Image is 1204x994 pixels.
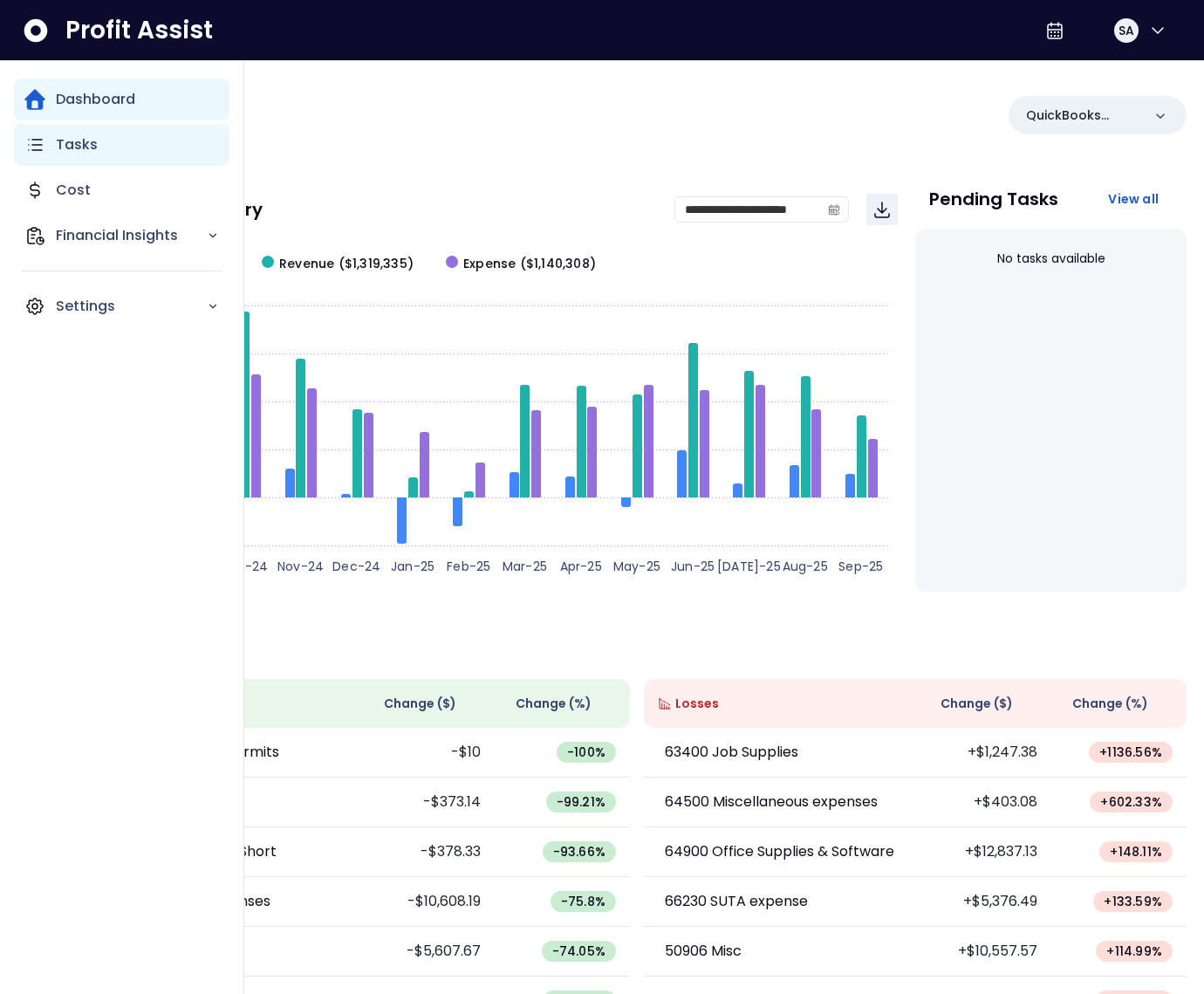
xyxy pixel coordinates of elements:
p: 64900 Office Supplies & Software [665,841,894,862]
td: +$1,247.38 [915,728,1051,778]
span: Change ( $ ) [941,695,1013,713]
text: Oct-24 [221,558,268,575]
td: -$10 [359,728,495,778]
text: [DATE]-25 [717,558,781,575]
span: View all [1108,190,1159,208]
td: -$5,607.67 [359,927,495,977]
svg: calendar [828,203,840,216]
span: -75.8 % [561,893,605,910]
text: Apr-25 [560,558,602,575]
p: Pending Tasks [929,190,1058,208]
span: Expense ($1,140,308) [463,255,596,273]
span: + 148.11 % [1110,843,1162,860]
span: -100 % [567,744,605,761]
text: Dec-24 [332,558,380,575]
text: Aug-25 [783,558,828,575]
td: -$10,608.19 [359,877,495,927]
p: 64500 Miscellaneous expenses [665,792,878,812]
p: Wins & Losses [87,641,1187,658]
span: Change ( $ ) [384,695,456,713]
span: + 133.59 % [1104,893,1162,910]
span: Losses [675,695,719,713]
td: +$5,376.49 [915,877,1051,927]
span: + 602.33 % [1100,793,1162,811]
button: View all [1094,183,1173,215]
p: QuickBooks Online [1026,106,1141,125]
td: +$12,837.13 [915,827,1051,877]
text: May-25 [613,558,660,575]
span: -99.21 % [557,793,605,811]
td: +$403.08 [915,778,1051,827]
td: -$378.33 [359,827,495,877]
p: 50906 Misc [665,941,742,962]
p: Cost [56,180,91,201]
text: Jun-25 [671,558,715,575]
span: + 1136.56 % [1099,744,1162,761]
p: Dashboard [56,89,135,110]
span: Revenue ($1,319,335) [279,255,414,273]
span: Change (%) [1072,695,1148,713]
p: Settings [56,296,207,317]
td: +$10,557.57 [915,927,1051,977]
span: -93.66 % [553,843,605,860]
p: Tasks [56,134,98,155]
button: Download [866,194,898,225]
text: Mar-25 [503,558,547,575]
span: + 114.99 % [1106,943,1162,960]
p: 63400 Job Supplies [665,742,798,763]
td: -$373.14 [359,778,495,827]
span: SA [1118,22,1134,39]
p: 66230 SUTA expense [665,891,808,912]
p: Financial Insights [56,225,207,246]
span: Profit Assist [65,15,213,46]
text: Feb-25 [447,558,490,575]
div: No tasks available [929,236,1173,282]
span: -74.05 % [552,943,605,960]
span: Change (%) [516,695,592,713]
text: Jan-25 [391,558,434,575]
text: Nov-24 [277,558,324,575]
text: Sep-25 [838,558,883,575]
